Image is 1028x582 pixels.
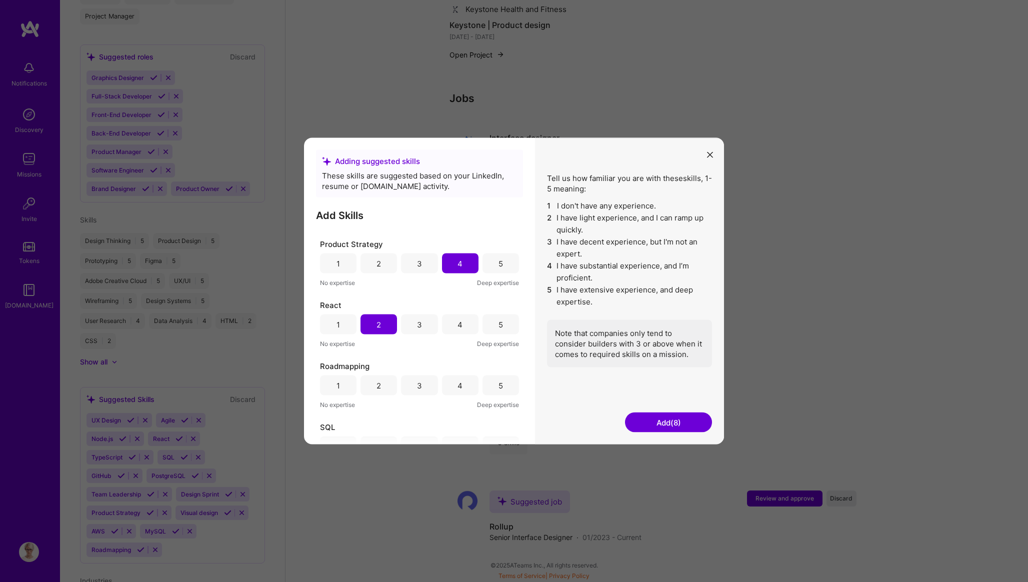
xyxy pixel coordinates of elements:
div: 2 [376,258,381,268]
div: 5 [498,258,503,268]
li: I have decent experience, but I'm not an expert. [547,236,712,260]
i: icon SuggestedTeams [322,156,331,165]
div: 2 [376,441,381,451]
div: These skills are suggested based on your LinkedIn, resume or [DOMAIN_NAME] activity. [322,170,517,191]
div: 3 [417,319,422,329]
div: 3 [417,380,422,390]
div: 5 [498,441,503,451]
div: 3 [417,441,422,451]
div: 4 [457,441,462,451]
span: Product Strategy [320,239,383,249]
div: 4 [457,319,462,329]
div: 5 [498,319,503,329]
div: 4 [457,258,462,268]
span: 3 [547,236,552,260]
li: I have light experience, and I can ramp up quickly. [547,212,712,236]
h3: Add Skills [316,209,523,221]
span: Deep expertise [477,277,519,288]
span: 2 [547,212,552,236]
div: 4 [457,380,462,390]
div: 2 [376,380,381,390]
div: 1 [336,441,340,451]
div: 1 [336,319,340,329]
div: Adding suggested skills [322,156,517,166]
span: Deep expertise [477,338,519,349]
li: I have substantial experience, and I’m proficient. [547,260,712,284]
li: I have extensive experience, and deep expertise. [547,284,712,308]
span: No expertise [320,399,355,410]
div: modal [304,138,724,444]
span: Deep expertise [477,399,519,410]
div: 1 [336,380,340,390]
span: 5 [547,284,552,308]
div: Tell us how familiar you are with these skills , 1-5 meaning: [547,173,712,367]
div: 1 [336,258,340,268]
span: React [320,300,341,310]
span: 1 [547,200,553,212]
button: Add(8) [625,412,712,432]
div: Note that companies only tend to consider builders with 3 or above when it comes to required skil... [547,320,712,367]
span: SQL [320,422,335,432]
span: 4 [547,260,552,284]
div: 2 [376,319,381,329]
span: Roadmapping [320,361,369,371]
span: No expertise [320,338,355,349]
div: 3 [417,258,422,268]
li: I don't have any experience. [547,200,712,212]
span: No expertise [320,277,355,288]
i: icon Close [707,151,713,157]
div: 5 [498,380,503,390]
